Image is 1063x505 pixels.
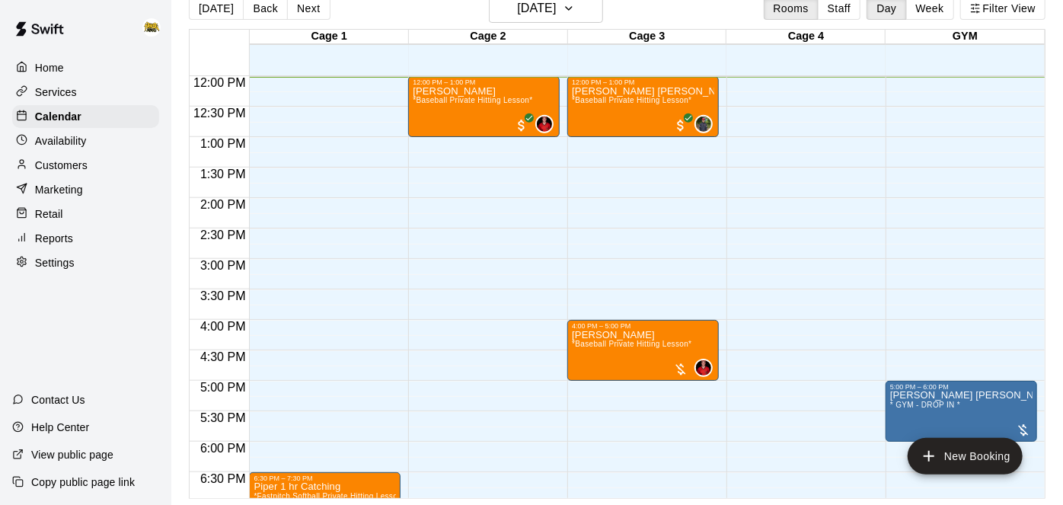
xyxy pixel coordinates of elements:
[567,76,719,137] div: 12:00 PM – 1:00 PM: Kesler Rodgers
[694,359,713,377] div: Kayden Beauregard
[196,381,250,394] span: 5:00 PM
[12,203,159,225] a: Retail
[537,117,552,132] img: Kayden Beauregard
[250,30,409,44] div: Cage 1
[696,360,711,376] img: Kayden Beauregard
[408,76,560,137] div: 12:00 PM – 1:00 PM: Will Atchison
[254,492,405,500] span: *Fastpitch Softball Private Hitting Lesson*
[726,30,886,44] div: Cage 4
[12,56,159,79] a: Home
[890,401,960,409] span: * GYM - DROP IN *
[31,392,85,408] p: Contact Us
[701,115,713,133] span: Aiden Cutrell
[35,158,88,173] p: Customers
[31,420,89,435] p: Help Center
[413,78,555,86] div: 12:00 PM – 1:00 PM
[12,251,159,274] a: Settings
[12,81,159,104] a: Services
[890,383,1033,391] div: 5:00 PM – 6:00 PM
[701,359,713,377] span: Kayden Beauregard
[35,109,81,124] p: Calendar
[31,447,113,462] p: View public page
[196,198,250,211] span: 2:00 PM
[12,154,159,177] a: Customers
[413,96,532,104] span: *Baseball Private Hitting Lesson*
[908,438,1023,475] button: add
[139,12,171,43] div: HITHOUSE ABBY
[196,289,250,302] span: 3:30 PM
[12,227,159,250] a: Reports
[572,322,714,330] div: 4:00 PM – 5:00 PM
[35,85,77,100] p: Services
[696,117,711,132] img: Aiden Cutrell
[35,60,64,75] p: Home
[196,168,250,181] span: 1:30 PM
[514,118,529,133] span: All customers have paid
[35,206,63,222] p: Retail
[196,411,250,424] span: 5:30 PM
[409,30,568,44] div: Cage 2
[541,115,554,133] span: Kayden Beauregard
[196,472,250,485] span: 6:30 PM
[568,30,727,44] div: Cage 3
[35,133,87,149] p: Availability
[35,231,73,246] p: Reports
[142,18,161,37] img: HITHOUSE ABBY
[572,340,691,348] span: *Baseball Private Hitting Lesson*
[196,442,250,455] span: 6:00 PM
[572,96,691,104] span: *Baseball Private Hitting Lesson*
[190,76,249,89] span: 12:00 PM
[35,255,75,270] p: Settings
[254,475,396,482] div: 6:30 PM – 7:30 PM
[196,320,250,333] span: 4:00 PM
[567,320,719,381] div: 4:00 PM – 5:00 PM: *Baseball Private Hitting Lesson*
[673,118,688,133] span: All customers have paid
[31,475,135,490] p: Copy public page link
[572,78,714,86] div: 12:00 PM – 1:00 PM
[196,137,250,150] span: 1:00 PM
[196,259,250,272] span: 3:00 PM
[694,115,713,133] div: Aiden Cutrell
[35,182,83,197] p: Marketing
[12,178,159,201] a: Marketing
[190,107,249,120] span: 12:30 PM
[886,30,1045,44] div: GYM
[886,381,1037,442] div: 5:00 PM – 6:00 PM: * GYM - DROP IN *
[12,105,159,128] a: Calendar
[196,229,250,241] span: 2:30 PM
[12,129,159,152] a: Availability
[535,115,554,133] div: Kayden Beauregard
[196,350,250,363] span: 4:30 PM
